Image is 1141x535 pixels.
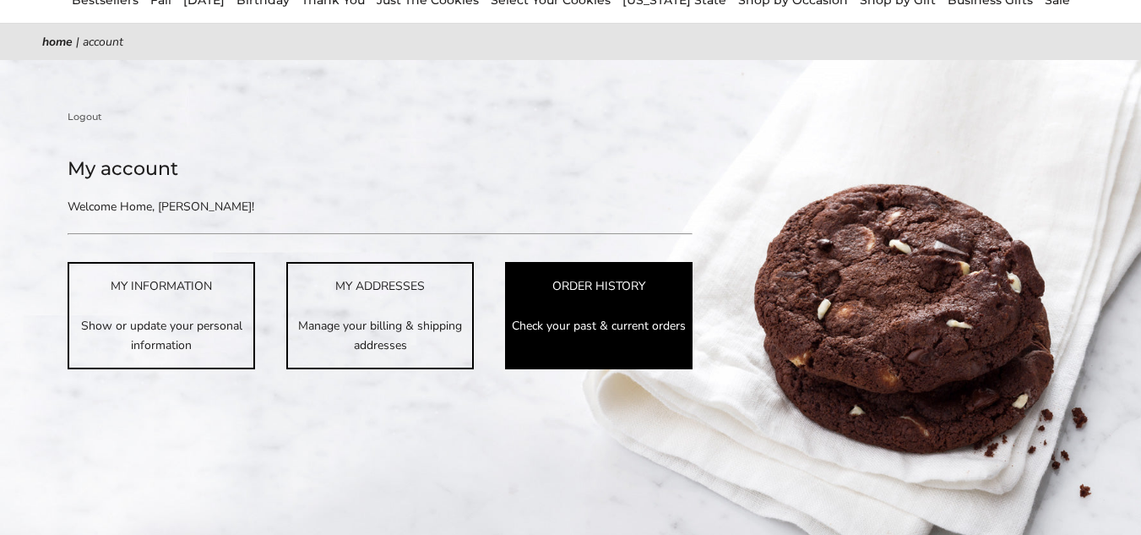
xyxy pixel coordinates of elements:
[14,471,175,521] iframe: Sign Up via Text for Offers
[68,154,693,184] h1: My account
[288,276,472,296] div: MY ADDRESSES
[68,197,515,216] p: Welcome Home, [PERSON_NAME]!
[286,262,474,368] a: MY ADDRESSES Manage your billing & shipping addresses
[68,262,255,368] a: MY INFORMATION Show or update your personal information
[507,276,691,296] div: ORDER HISTORY
[68,109,102,124] a: Logout
[69,276,253,296] div: MY INFORMATION
[507,316,691,336] p: Check your past & current orders
[288,316,472,355] p: Manage your billing & shipping addresses
[505,262,693,368] a: ORDER HISTORY Check your past & current orders
[42,34,73,50] a: Home
[42,32,1099,52] nav: breadcrumbs
[69,316,253,355] p: Show or update your personal information
[76,34,79,50] span: |
[83,34,123,50] span: Account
